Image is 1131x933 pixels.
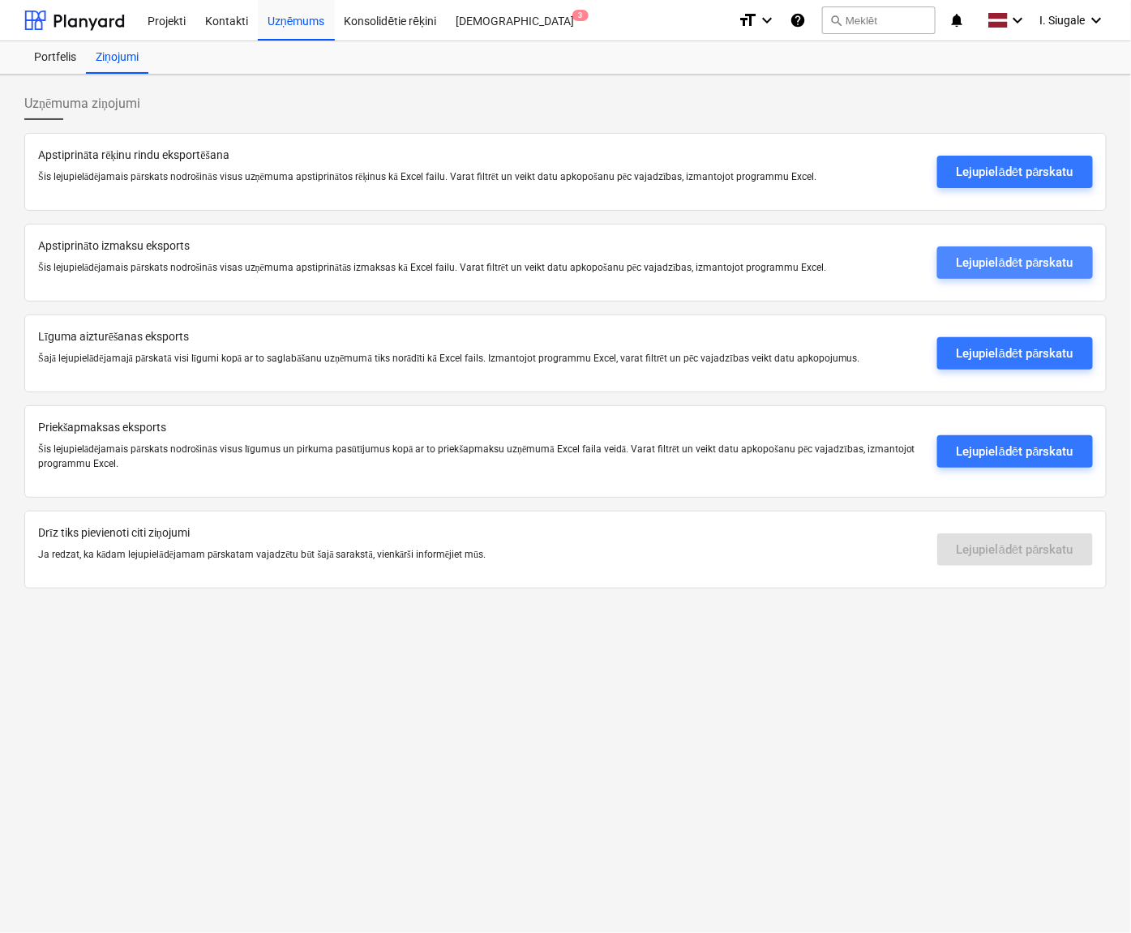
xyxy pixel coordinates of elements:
[937,246,1093,279] button: Lejupielādēt pārskatu
[1087,11,1107,30] i: keyboard_arrow_down
[829,14,842,27] span: search
[38,238,924,255] p: Apstiprināto izmaksu eksports
[38,524,924,541] p: Drīz tiks pievienoti citi ziņojumi
[957,252,1073,273] div: Lejupielādēt pārskatu
[38,548,924,562] p: Ja redzat, ka kādam lejupielādējamam pārskatam vajadzētu būt šajā sarakstā, vienkārši informējiet...
[38,419,924,436] p: Priekšapmaksas eksports
[790,11,806,30] i: Zināšanu pamats
[738,11,757,30] i: format_size
[937,337,1093,370] button: Lejupielādēt pārskatu
[38,147,924,164] p: Apstiprināta rēķinu rindu eksportēšana
[937,156,1093,188] button: Lejupielādēt pārskatu
[24,41,86,74] a: Portfelis
[757,11,777,30] i: keyboard_arrow_down
[38,261,924,275] p: Šis lejupielādējamais pārskats nodrošinās visas uzņēmuma apstiprinātās izmaksas kā Excel failu. V...
[949,11,965,30] i: notifications
[957,343,1073,364] div: Lejupielādēt pārskatu
[957,441,1073,462] div: Lejupielādēt pārskatu
[937,435,1093,468] button: Lejupielādēt pārskatu
[38,170,924,184] p: Šis lejupielādējamais pārskats nodrošinās visus uzņēmuma apstiprinātos rēķinus kā Excel failu. Va...
[1040,14,1086,27] span: I. Siugale
[822,6,936,34] button: Meklēt
[86,41,148,74] a: Ziņojumi
[38,352,924,366] p: Šajā lejupielādējamajā pārskatā visi līgumi kopā ar to saglabāšanu uzņēmumā tiks norādīti kā Exce...
[957,161,1073,182] div: Lejupielādēt pārskatu
[24,94,140,113] span: Uzņēmuma ziņojumi
[38,328,924,345] p: Līguma aizturēšanas eksports
[572,10,589,21] span: 3
[1050,855,1131,933] iframe: Chat Widget
[1008,11,1027,30] i: keyboard_arrow_down
[38,443,924,470] p: Šis lejupielādējamais pārskats nodrošinās visus līgumus un pirkuma pasūtījumus kopā ar to priekša...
